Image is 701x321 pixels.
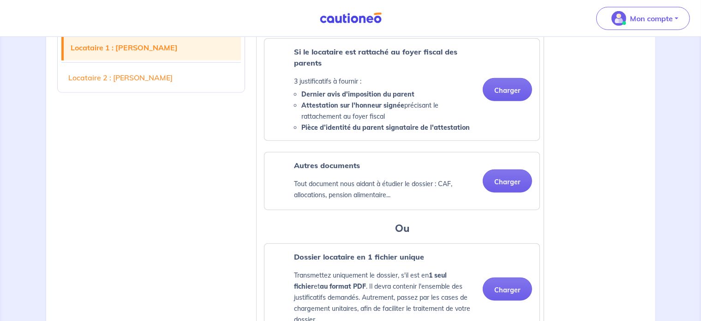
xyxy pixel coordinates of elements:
strong: Dossier locataire en 1 fichier unique [294,252,424,261]
img: illu_account_valid_menu.svg [611,11,626,26]
p: Tout document nous aidant à étudier le dossier : CAF, allocations, pension alimentaire... [294,178,475,200]
li: précisant le rattachement au foyer fiscal [301,100,475,122]
button: illu_account_valid_menu.svgMon compte [596,7,690,30]
strong: au format PDF [320,282,366,291]
h3: Ou [264,221,540,236]
button: Charger [483,78,532,101]
strong: Autres documents [294,161,360,170]
strong: Si le locataire est rattaché au foyer fiscal des parents [294,47,457,67]
strong: Attestation sur l'honneur signée [301,101,404,109]
div: categoryName: parental-tax-assessment, userCategory: cdi [264,38,540,141]
strong: Dernier avis d'imposition du parent [301,90,414,98]
a: Locataire 1 : [PERSON_NAME] [64,35,241,61]
button: Charger [483,170,532,193]
button: Charger [483,278,532,301]
img: Cautioneo [316,12,385,24]
a: Locataire 2 : [PERSON_NAME] [61,65,241,91]
div: categoryName: other, userCategory: cdi [264,152,540,210]
strong: Pièce d’identité du parent signataire de l'attestation [301,123,470,132]
p: 3 justificatifs à fournir : [294,76,475,87]
p: Mon compte [630,13,673,24]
